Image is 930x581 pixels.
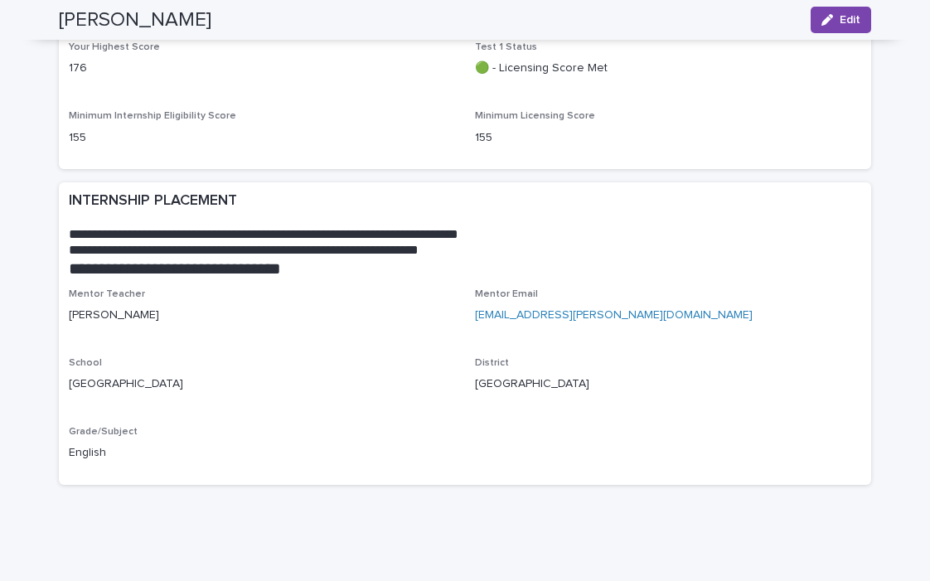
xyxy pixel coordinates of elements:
span: School [69,358,102,368]
h2: INTERNSHIP PLACEMENT [69,192,237,211]
span: Mentor Email [475,289,538,299]
span: Test 1 Status [475,42,537,52]
p: 176 [69,60,455,77]
span: District [475,358,509,368]
p: 155 [475,129,861,147]
p: English [69,444,455,462]
span: Mentor Teacher [69,289,145,299]
p: [PERSON_NAME] [69,307,455,324]
button: Edit [811,7,871,33]
span: Grade/Subject [69,427,138,437]
p: 🟢 - Licensing Score Met [475,60,861,77]
span: Minimum Internship Eligibility Score [69,111,236,121]
p: [GEOGRAPHIC_DATA] [475,375,861,393]
p: 155 [69,129,455,147]
a: [EMAIL_ADDRESS][PERSON_NAME][DOMAIN_NAME] [475,309,753,321]
span: Minimum Licensing Score [475,111,595,121]
span: Your Highest Score [69,42,160,52]
p: [GEOGRAPHIC_DATA] [69,375,455,393]
span: Edit [840,14,860,26]
h2: [PERSON_NAME] [59,8,211,32]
